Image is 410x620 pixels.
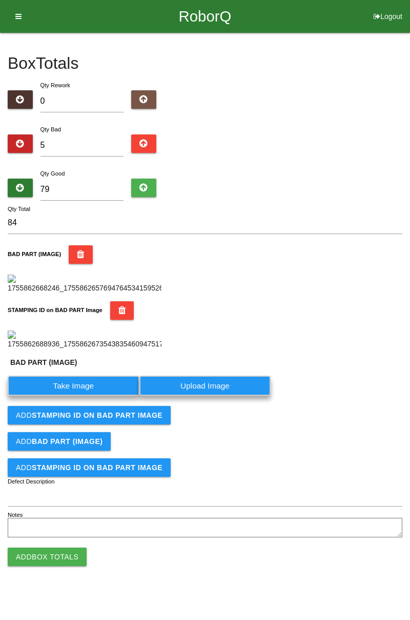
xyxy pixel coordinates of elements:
[69,245,93,264] button: BAD PART (IMAGE)
[32,411,162,419] b: STAMPING ID on BAD PART Image
[8,331,161,350] img: 1755862688936_17558626735438354609475176334448.jpg
[10,358,77,366] b: BAD PART (IMAGE)
[40,126,61,132] label: Qty Bad
[139,376,271,396] label: Upload Image
[40,170,65,177] label: Qty Good
[8,432,111,451] button: AddBAD PART (IMAGE)
[8,406,171,424] button: AddSTAMPING ID on BAD PART Image
[8,376,139,396] label: Take Image
[8,205,30,214] label: Qty Total
[8,511,23,519] label: Notes
[32,463,162,472] b: STAMPING ID on BAD PART Image
[40,82,70,88] label: Qty Rework
[110,301,134,320] button: STAMPING ID on BAD PART Image
[8,477,55,486] label: Defect Description
[8,54,402,72] h4: Box Totals
[32,437,102,445] b: BAD PART (IMAGE)
[8,307,102,313] b: STAMPING ID on BAD PART Image
[8,548,87,566] button: AddBox Totals
[8,458,171,477] button: AddSTAMPING ID on BAD PART Image
[8,251,61,257] b: BAD PART (IMAGE)
[8,275,161,294] img: 1755862668246_17558626576947645341595260029198.jpg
